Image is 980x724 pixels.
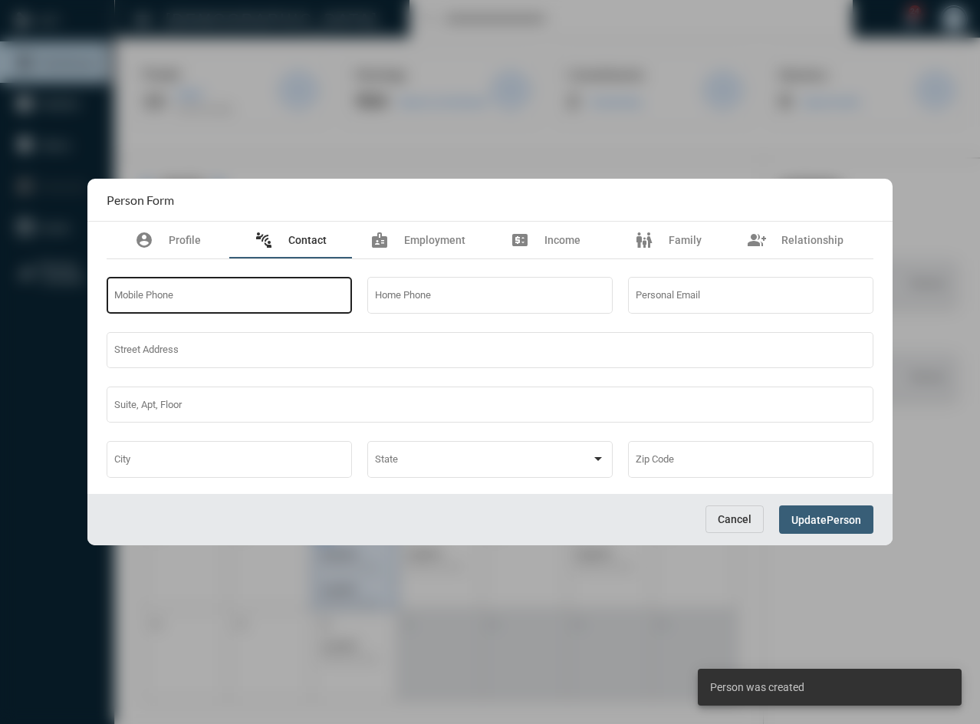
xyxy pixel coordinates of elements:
[404,234,465,246] span: Employment
[748,231,766,249] mat-icon: group_add
[370,231,389,249] mat-icon: badge
[288,234,327,246] span: Contact
[255,231,273,249] mat-icon: connect_without_contact
[135,231,153,249] mat-icon: account_circle
[107,193,174,207] h2: Person Form
[779,505,873,534] button: UpdatePerson
[827,514,861,526] span: Person
[705,505,764,533] button: Cancel
[710,680,804,695] span: Person was created
[718,513,751,525] span: Cancel
[169,234,201,246] span: Profile
[669,234,702,246] span: Family
[511,231,529,249] mat-icon: price_change
[635,231,653,249] mat-icon: family_restroom
[781,234,844,246] span: Relationship
[544,234,580,246] span: Income
[791,514,827,526] span: Update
